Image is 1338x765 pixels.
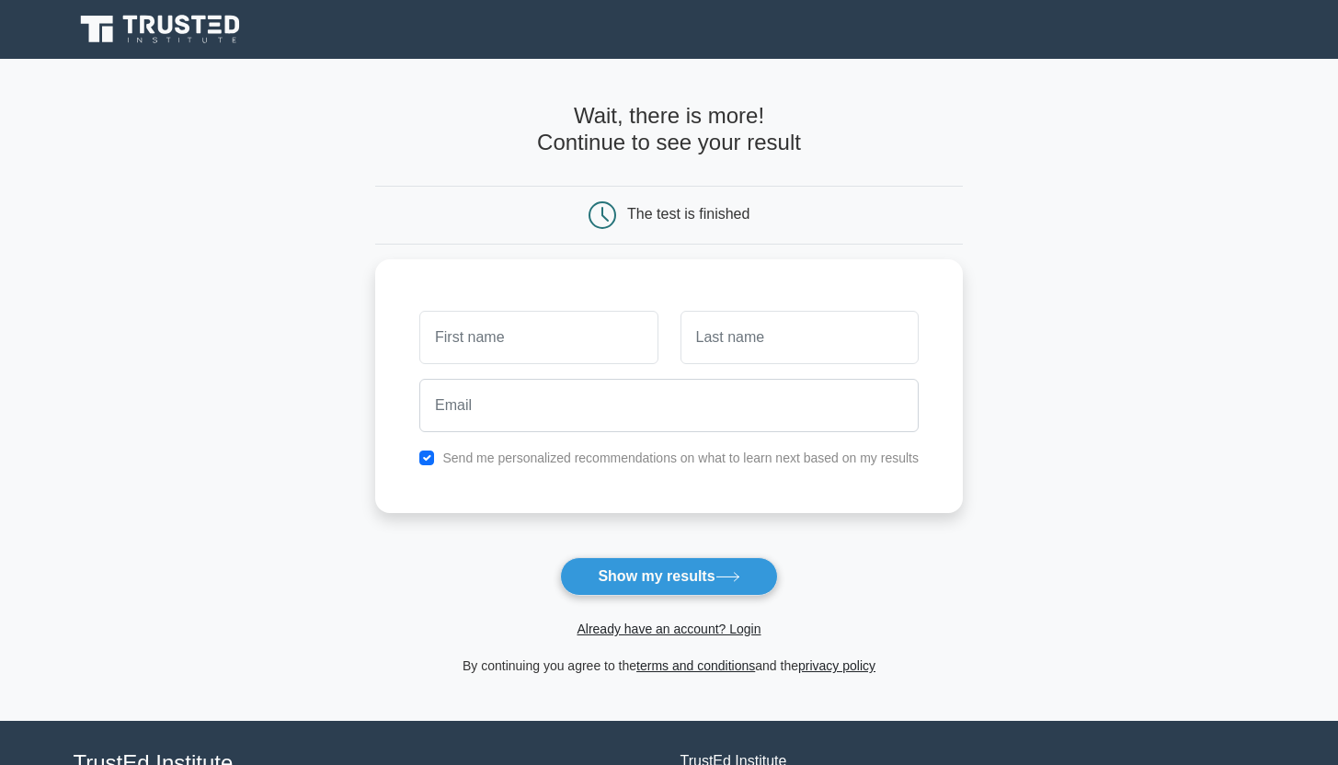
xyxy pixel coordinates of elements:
[419,311,658,364] input: First name
[419,379,919,432] input: Email
[364,655,974,677] div: By continuing you agree to the and the
[375,103,963,156] h4: Wait, there is more! Continue to see your result
[636,658,755,673] a: terms and conditions
[798,658,875,673] a: privacy policy
[627,206,749,222] div: The test is finished
[577,622,760,636] a: Already have an account? Login
[560,557,777,596] button: Show my results
[442,451,919,465] label: Send me personalized recommendations on what to learn next based on my results
[680,311,919,364] input: Last name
